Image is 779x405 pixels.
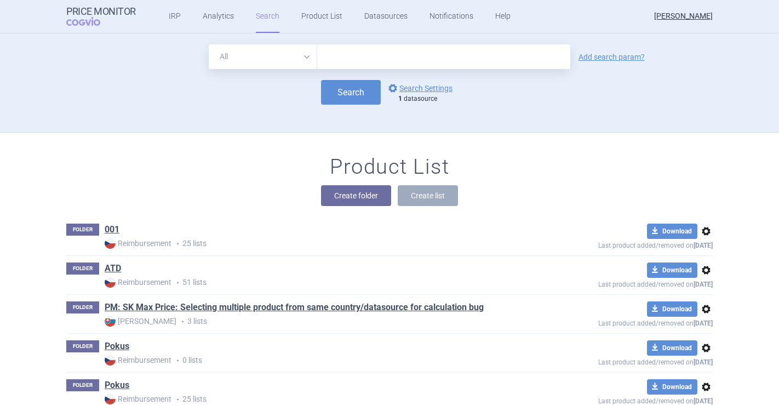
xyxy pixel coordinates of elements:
strong: Price Monitor [66,6,136,17]
h1: Pokus [105,340,129,355]
strong: Reimbursement [105,355,171,366]
p: 3 lists [105,316,519,327]
a: Add search param? [578,53,645,61]
img: CZ [105,355,116,366]
strong: [DATE] [694,358,713,366]
p: Last product added/removed on [519,356,713,366]
i: • [176,316,187,327]
button: Download [647,340,697,356]
h1: ATD [105,263,121,277]
strong: [DATE] [694,281,713,288]
img: CZ [105,238,116,249]
button: Create folder [321,185,391,206]
p: 0 lists [105,355,519,366]
i: • [171,277,182,288]
p: 51 lists [105,277,519,288]
a: Pokus [105,340,129,352]
div: datasource [398,95,458,104]
strong: Reimbursement [105,393,171,404]
button: Search [321,80,381,105]
a: Pokus [105,379,129,391]
p: Last product added/removed on [519,395,713,405]
strong: [DATE] [694,242,713,249]
i: • [171,394,182,405]
p: 25 lists [105,238,519,249]
h1: Pokus [105,379,129,393]
button: Download [647,379,697,395]
h1: PM: SK Max Price: Selecting multiple product from same country/datasource for calculation bug [105,301,484,316]
button: Download [647,301,697,317]
p: Last product added/removed on [519,239,713,249]
a: PM: SK Max Price: Selecting multiple product from same country/datasource for calculation bug [105,301,484,313]
i: • [171,238,182,249]
i: • [171,355,182,366]
strong: [DATE] [694,320,713,327]
p: FOLDER [66,263,99,275]
strong: [PERSON_NAME] [105,316,176,327]
p: FOLDER [66,379,99,391]
a: Price MonitorCOGVIO [66,6,136,27]
img: CZ [105,277,116,288]
span: COGVIO [66,17,116,26]
p: Last product added/removed on [519,317,713,327]
button: Download [647,224,697,239]
p: FOLDER [66,224,99,236]
strong: 1 [398,95,402,102]
strong: Reimbursement [105,277,171,288]
p: FOLDER [66,301,99,313]
a: ATD [105,263,121,275]
button: Download [647,263,697,278]
strong: [DATE] [694,397,713,405]
img: CZ [105,393,116,404]
h1: 001 [105,224,119,238]
h1: Product List [330,155,449,180]
a: 001 [105,224,119,236]
a: Search Settings [386,82,452,95]
strong: Reimbursement [105,238,171,249]
p: 25 lists [105,393,519,405]
img: SK [105,316,116,327]
p: FOLDER [66,340,99,352]
button: Create list [398,185,458,206]
p: Last product added/removed on [519,278,713,288]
